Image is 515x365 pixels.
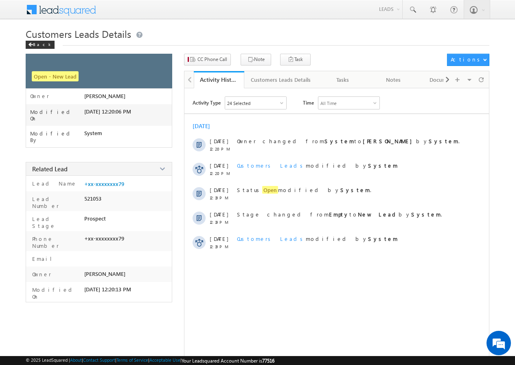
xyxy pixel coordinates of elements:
[237,162,306,169] span: Customers Leads
[84,130,102,136] span: System
[262,358,274,364] span: 77516
[225,97,286,109] div: Owner Changed,Status Changed,Stage Changed,Source Changed,Notes & 19 more..
[368,235,398,242] strong: System
[368,162,398,169] strong: System
[451,56,483,63] div: Actions
[193,96,221,109] span: Activity Type
[30,109,84,122] label: Modified On
[210,186,228,193] span: [DATE]
[30,271,51,278] label: Owner
[241,54,271,66] button: Note
[411,211,441,218] strong: System
[210,138,228,144] span: [DATE]
[84,215,106,222] span: Prospect
[303,96,314,109] span: Time
[30,286,81,300] label: Modified On
[368,71,419,88] a: Notes
[184,54,231,66] button: CC Phone Call
[237,186,371,194] span: Status modified by .
[30,215,81,229] label: Lead Stage
[210,146,234,151] span: 12:20 PM
[340,186,370,193] strong: System
[30,195,81,209] label: Lead Number
[84,235,124,242] span: +xx-xxxxxxxx79
[358,211,399,218] strong: New Lead
[237,235,398,242] span: modified by
[30,180,77,187] label: Lead Name
[26,357,274,364] span: © 2025 LeadSquared | | | | |
[116,357,148,363] a: Terms of Service
[324,75,361,85] div: Tasks
[84,93,125,99] span: [PERSON_NAME]
[363,138,416,144] strong: [PERSON_NAME]
[419,71,469,88] a: Documents
[447,54,489,66] button: Actions
[324,138,354,144] strong: System
[30,130,84,143] label: Modified By
[26,41,55,49] div: Back
[70,357,82,363] a: About
[318,71,368,88] a: Tasks
[30,255,58,262] label: Email
[262,186,278,194] span: Open
[210,195,234,200] span: 12:19 PM
[237,162,398,169] span: modified by
[329,211,349,218] strong: Empty
[32,71,79,81] span: Open - New Lead
[227,101,250,106] div: 24 Selected
[320,101,337,106] div: All Time
[210,235,228,242] span: [DATE]
[182,358,274,364] span: Your Leadsquared Account Number is
[425,75,462,85] div: Documents
[237,138,460,144] span: Owner changed from to by .
[84,286,131,293] span: [DATE] 12:20:13 PM
[244,71,318,88] a: Customers Leads Details
[30,93,49,99] label: Owner
[200,76,238,83] div: Activity History
[251,75,311,85] div: Customers Leads Details
[429,138,458,144] strong: System
[84,181,124,187] a: +xx-xxxxxxxx79
[210,244,234,249] span: 12:19 PM
[84,271,125,277] span: [PERSON_NAME]
[197,56,227,63] span: CC Phone Call
[193,122,219,130] div: [DATE]
[210,211,228,218] span: [DATE]
[149,357,180,363] a: Acceptable Use
[26,27,131,40] span: Customers Leads Details
[237,235,306,242] span: Customers Leads
[194,71,244,88] a: Activity History
[30,235,81,249] label: Phone Number
[280,54,311,66] button: Task
[210,162,228,169] span: [DATE]
[210,171,234,176] span: 12:20 PM
[83,357,115,363] a: Contact Support
[84,108,131,115] span: [DATE] 12:20:06 PM
[237,211,442,218] span: Stage changed from to by .
[210,220,234,225] span: 12:19 PM
[32,165,68,173] span: Related Lead
[375,75,412,85] div: Notes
